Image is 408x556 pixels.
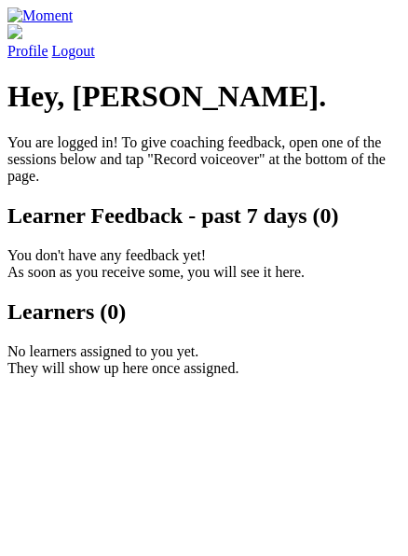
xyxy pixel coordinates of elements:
[7,299,401,325] h2: Learners (0)
[7,7,73,24] img: Moment
[7,203,401,229] h2: Learner Feedback - past 7 days (0)
[7,343,401,377] p: No learners assigned to you yet. They will show up here once assigned.
[7,24,22,39] img: default_avatar-b4e2223d03051bc43aaaccfb402a43260a3f17acc7fafc1603fdf008d6cba3c9.png
[7,247,401,281] p: You don't have any feedback yet! As soon as you receive some, you will see it here.
[7,79,401,114] h1: Hey, [PERSON_NAME].
[7,134,401,185] p: You are logged in! To give coaching feedback, open one of the sessions below and tap "Record voic...
[52,43,95,59] a: Logout
[7,24,401,59] a: Profile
